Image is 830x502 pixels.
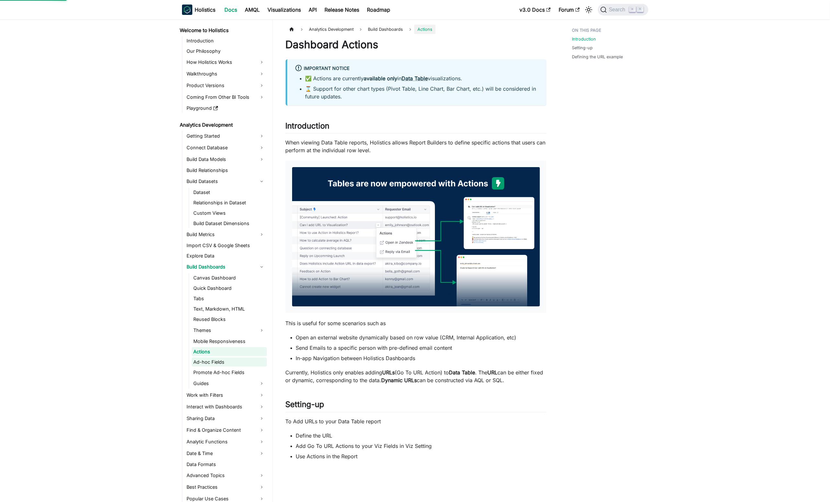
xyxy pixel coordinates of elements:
a: Quick Dashboard [192,284,267,293]
a: Mobile Responsiveness [192,337,267,346]
a: AMQL [241,5,264,15]
button: Switch between dark and light mode (currently light mode) [584,5,594,15]
img: Action Background [292,167,540,306]
a: Release Notes [321,5,363,15]
a: Actions [192,347,267,356]
li: ⌛ Support for other chart types (Pivot Table, Line Chart, Bar Chart, etc.) will be considered in ... [305,85,539,100]
li: ✅ Actions are currently in visualizations. [305,74,539,82]
a: Connect Database [185,143,267,153]
a: Data Table [402,75,428,82]
a: How Holistics Works [185,57,267,67]
li: Send Emails to a specific person with pre-defined email content [296,344,546,352]
a: Build Relationships [185,166,267,175]
span: Analytics Development [306,25,357,34]
a: Build Dashboards [185,262,267,272]
li: Open an external website dynamically based on row value (CRM, Internal Application, etc) [296,334,546,341]
strong: Dynamic URLs [381,377,417,383]
button: Search (Command+K) [598,4,648,16]
p: Currently, Holistics only enables adding (Go To URL Action) to . The can be either fixed or dynam... [286,369,546,384]
p: When viewing Data Table reports, Holistics allows Report Builders to define specific actions that... [286,139,546,154]
kbd: ⌘ [629,6,636,12]
a: Analytic Functions [185,437,267,447]
a: Text, Markdown, HTML [192,304,267,314]
a: Introduction [572,36,596,42]
a: Docs [221,5,241,15]
a: Tabs [192,294,267,303]
strong: available only [364,75,398,82]
a: Sharing Data [185,413,267,424]
strong: URLs [382,369,395,376]
a: Reused Blocks [192,315,267,324]
li: Define the URL [296,432,546,439]
a: Defining the URL example [572,54,623,60]
a: Welcome to Holistics [178,26,267,35]
a: Analytics Development [178,120,267,130]
li: In-app Navigation between Holistics Dashboards [296,354,546,362]
a: v3.0 Docs [516,5,555,15]
kbd: K [637,6,643,12]
a: Our Philosophy [185,47,267,56]
a: Forum [555,5,584,15]
strong: Data Table [449,369,475,376]
a: Build Metrics [185,229,267,240]
h2: Setting-up [286,400,546,412]
a: Best Practices [185,482,267,492]
a: Home page [286,25,298,34]
a: Relationships in Dataset [192,198,267,207]
a: Advanced Topics [185,470,267,481]
a: Playground [185,104,267,113]
a: Guides [192,378,267,389]
div: Important Notice [295,64,539,73]
a: Visualizations [264,5,305,15]
a: Setting-up [572,45,593,51]
nav: Docs sidebar [176,19,273,502]
a: Find & Organize Content [185,425,267,435]
a: HolisticsHolistics [182,5,216,15]
a: API [305,5,321,15]
a: Build Data Models [185,154,267,165]
a: Introduction [185,36,267,45]
a: Promote Ad-hoc Fields [192,368,267,377]
a: Coming From Other BI Tools [185,92,267,102]
span: Actions [414,25,436,34]
p: This is useful for some scenarios such as [286,319,546,327]
a: Roadmap [363,5,394,15]
span: Search [607,7,629,13]
a: Getting Started [185,131,267,141]
a: Product Versions [185,80,267,91]
h1: Dashboard Actions [286,38,546,51]
a: Ad-hoc Fields [192,358,267,367]
a: Date & Time [185,448,267,459]
a: Import CSV & Google Sheets [185,241,267,250]
strong: URL [488,369,498,376]
span: Build Dashboards [365,25,406,34]
li: Use Actions in the Report [296,452,546,460]
a: Custom Views [192,209,267,218]
a: Data Formats [185,460,267,469]
li: Add Go To URL Actions to your Viz Fields in Viz Setting [296,442,546,450]
a: Dataset [192,188,267,197]
a: Canvas Dashboard [192,273,267,282]
a: Walkthroughs [185,69,267,79]
a: Explore Data [185,251,267,260]
nav: Breadcrumbs [286,25,546,34]
a: Work with Filters [185,390,267,400]
a: Build Dataset Dimensions [192,219,267,228]
a: Themes [192,325,267,336]
b: Holistics [195,6,216,14]
h2: Introduction [286,121,546,133]
a: Build Datasets [185,176,267,187]
img: Holistics [182,5,192,15]
p: To Add URLs to your Data Table report [286,417,546,425]
a: Interact with Dashboards [185,402,267,412]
